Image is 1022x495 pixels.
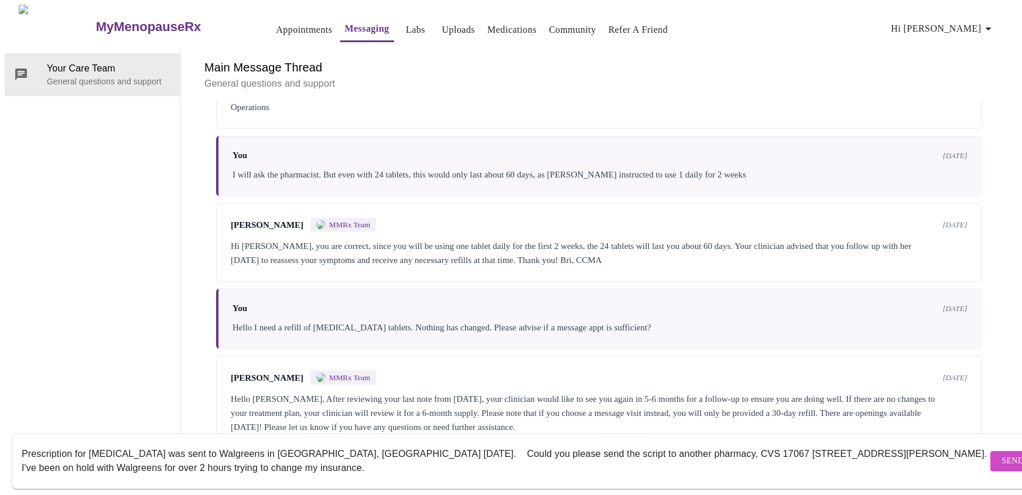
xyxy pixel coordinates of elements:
[231,373,303,383] span: [PERSON_NAME]
[96,19,201,35] h3: MyMenopauseRx
[47,76,171,87] p: General questions and support
[887,17,1000,40] button: Hi [PERSON_NAME]
[406,22,425,38] a: Labs
[487,22,536,38] a: Medications
[340,17,394,42] button: Messaging
[231,239,968,267] div: Hi [PERSON_NAME], you are correct, since you will be using one tablet daily for the first 2 weeks...
[316,220,326,230] img: MMRX
[5,53,180,95] div: Your Care TeamGeneral questions and support
[891,21,996,37] span: Hi [PERSON_NAME]
[276,22,332,38] a: Appointments
[204,58,994,77] h6: Main Message Thread
[943,373,968,383] span: [DATE]
[943,151,968,161] span: [DATE]
[609,22,668,38] a: Refer a Friend
[397,18,435,42] button: Labs
[47,62,171,76] span: Your Care Team
[437,18,480,42] button: Uploads
[94,6,248,47] a: MyMenopauseRx
[233,320,968,334] div: Hello I need a refill of [MEDICAL_DATA] tablets. Nothing has changed. Please advise if a message ...
[233,151,247,161] span: You
[483,18,541,42] button: Medications
[204,77,994,91] p: General questions and support
[231,220,303,230] span: [PERSON_NAME]
[329,220,370,230] span: MMRx Team
[943,304,968,313] span: [DATE]
[233,168,968,182] div: I will ask the pharmacist. But even with 24 tablets, this would only last about 60 days, as [PERS...
[604,18,673,42] button: Refer a Friend
[231,392,968,434] div: Hello [PERSON_NAME], After reviewing your last note from [DATE], your clinician would like to see...
[22,442,987,480] textarea: Send a message about your appointment
[233,303,247,313] span: You
[544,18,601,42] button: Community
[549,22,596,38] a: Community
[316,373,326,383] img: MMRX
[271,18,337,42] button: Appointments
[19,5,94,49] img: MyMenopauseRx Logo
[329,373,370,383] span: MMRx Team
[345,21,389,37] a: Messaging
[943,220,968,230] span: [DATE]
[442,22,476,38] a: Uploads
